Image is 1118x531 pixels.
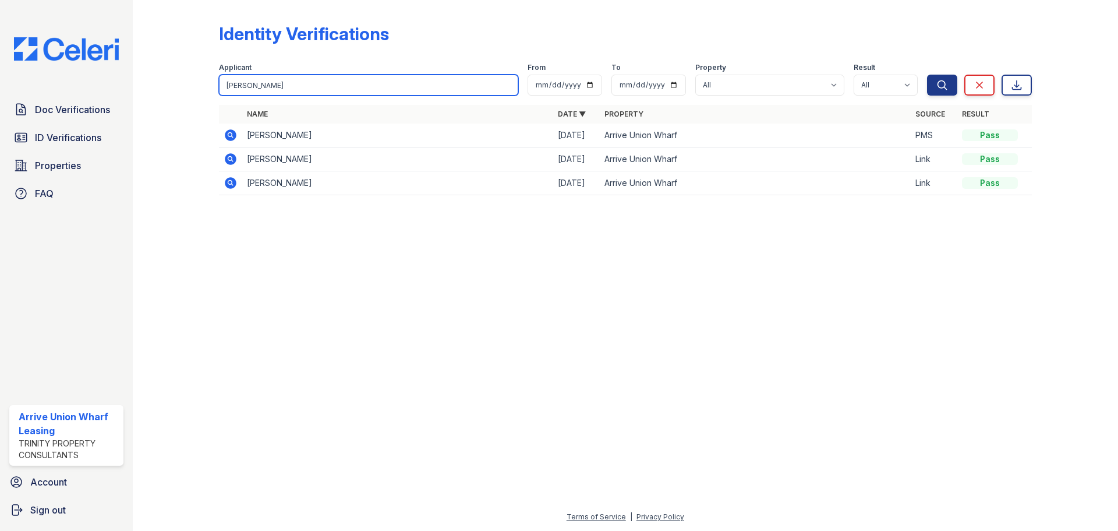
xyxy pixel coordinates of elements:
div: Pass [962,177,1018,189]
label: From [528,63,546,72]
a: FAQ [9,182,123,205]
label: Property [695,63,726,72]
td: [PERSON_NAME] [242,171,553,195]
label: Result [854,63,875,72]
span: Account [30,475,67,489]
td: Arrive Union Wharf [600,171,911,195]
label: To [611,63,621,72]
img: CE_Logo_Blue-a8612792a0a2168367f1c8372b55b34899dd931a85d93a1a3d3e32e68fde9ad4.png [5,37,128,61]
a: ID Verifications [9,126,123,149]
td: PMS [911,124,957,147]
td: [PERSON_NAME] [242,147,553,171]
td: [DATE] [553,147,600,171]
span: Sign out [30,503,66,517]
div: Arrive Union Wharf Leasing [19,410,119,438]
td: [DATE] [553,124,600,147]
label: Applicant [219,63,252,72]
div: Identity Verifications [219,23,389,44]
a: Property [604,110,643,118]
a: Source [915,110,945,118]
div: | [630,512,632,521]
a: Privacy Policy [636,512,684,521]
span: ID Verifications [35,131,101,145]
span: FAQ [35,187,54,201]
input: Search by name or phone number [219,75,518,96]
div: Pass [962,129,1018,141]
td: Link [911,171,957,195]
td: Link [911,147,957,171]
a: Account [5,470,128,494]
a: Terms of Service [567,512,626,521]
div: Trinity Property Consultants [19,438,119,461]
td: [PERSON_NAME] [242,124,553,147]
div: Pass [962,153,1018,165]
a: Doc Verifications [9,98,123,121]
a: Properties [9,154,123,177]
td: Arrive Union Wharf [600,147,911,171]
a: Sign out [5,498,128,522]
td: Arrive Union Wharf [600,124,911,147]
a: Date ▼ [558,110,586,118]
a: Name [247,110,268,118]
td: [DATE] [553,171,600,195]
span: Properties [35,159,81,173]
span: Doc Verifications [35,103,110,117]
a: Result [962,110,989,118]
